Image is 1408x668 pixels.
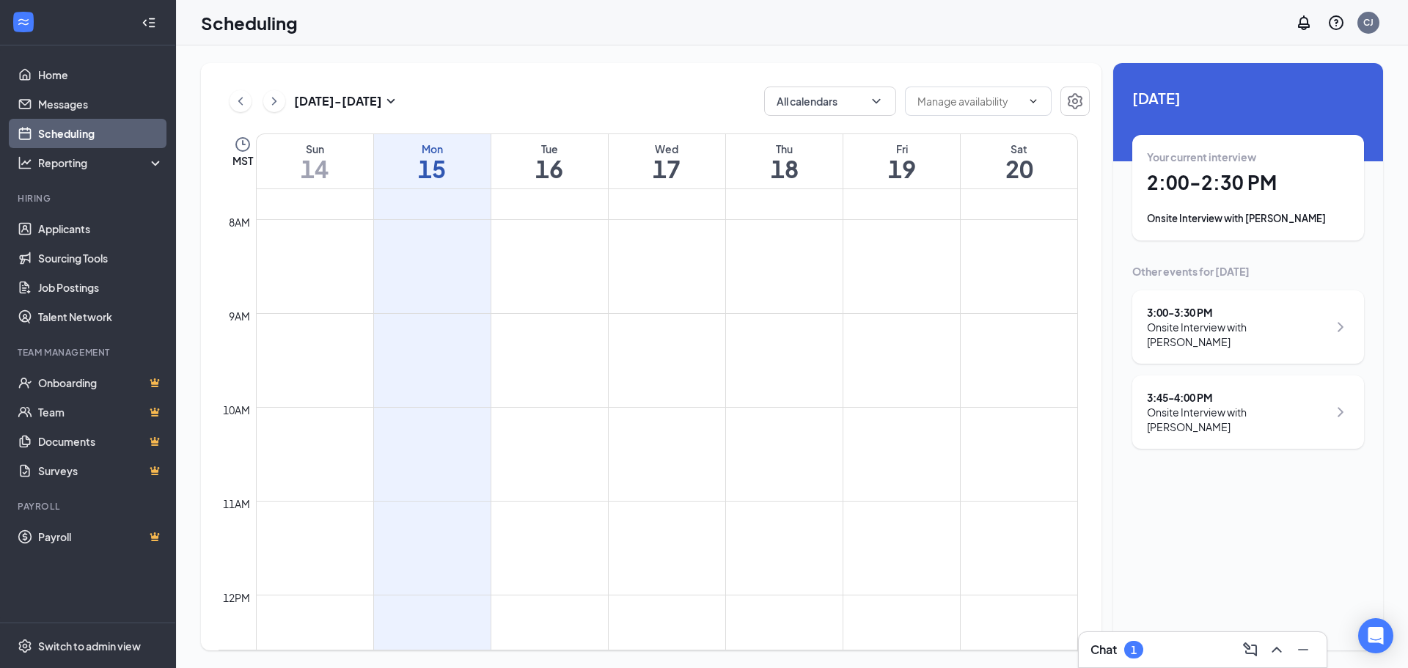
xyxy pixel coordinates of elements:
button: Settings [1060,87,1090,116]
a: September 18, 2025 [726,134,843,188]
div: Other events for [DATE] [1132,264,1364,279]
h1: 19 [843,156,960,181]
div: Payroll [18,500,161,513]
svg: ChevronRight [267,92,282,110]
h3: Chat [1090,642,1117,658]
a: OnboardingCrown [38,368,164,397]
div: Your current interview [1147,150,1349,164]
svg: QuestionInfo [1327,14,1345,32]
div: Open Intercom Messenger [1358,618,1393,653]
div: Onsite Interview with [PERSON_NAME] [1147,211,1349,226]
div: Team Management [18,346,161,359]
a: September 19, 2025 [843,134,960,188]
svg: ChevronUp [1268,641,1286,658]
input: Manage availability [917,93,1022,109]
a: September 16, 2025 [491,134,608,188]
h1: 16 [491,156,608,181]
h1: Scheduling [201,10,298,35]
h1: 17 [609,156,725,181]
h1: 2:00 - 2:30 PM [1147,170,1349,195]
div: 1 [1131,644,1137,656]
div: Onsite Interview with [PERSON_NAME] [1147,320,1328,349]
div: Switch to admin view [38,639,141,653]
a: Talent Network [38,302,164,331]
div: Hiring [18,192,161,205]
button: ChevronRight [263,90,285,112]
button: ChevronLeft [230,90,252,112]
div: 3:45 - 4:00 PM [1147,390,1328,405]
svg: ChevronDown [1027,95,1039,107]
div: Fri [843,142,960,156]
div: Tue [491,142,608,156]
svg: ChevronDown [869,94,884,109]
svg: Clock [234,136,252,153]
a: Home [38,60,164,89]
svg: Minimize [1294,641,1312,658]
div: Onsite Interview with [PERSON_NAME] [1147,405,1328,434]
svg: Settings [1066,92,1084,110]
a: Scheduling [38,119,164,148]
svg: Notifications [1295,14,1313,32]
a: September 14, 2025 [257,134,373,188]
svg: Collapse [142,15,156,30]
div: Thu [726,142,843,156]
div: Sat [961,142,1077,156]
svg: ChevronLeft [233,92,248,110]
a: SurveysCrown [38,456,164,485]
div: Wed [609,142,725,156]
a: Sourcing Tools [38,243,164,273]
button: ComposeMessage [1239,638,1262,661]
svg: ComposeMessage [1242,641,1259,658]
a: PayrollCrown [38,522,164,551]
a: September 20, 2025 [961,134,1077,188]
a: September 17, 2025 [609,134,725,188]
div: Reporting [38,155,164,170]
div: CJ [1363,16,1374,29]
h1: 20 [961,156,1077,181]
a: Applicants [38,214,164,243]
button: ChevronUp [1265,638,1288,661]
h3: [DATE] - [DATE] [294,93,382,109]
div: Sun [257,142,373,156]
svg: WorkstreamLogo [16,15,31,29]
svg: ChevronRight [1332,403,1349,421]
h1: 15 [374,156,491,181]
div: Mon [374,142,491,156]
span: MST [232,153,253,168]
div: 9am [226,308,253,324]
h1: 14 [257,156,373,181]
svg: Analysis [18,155,32,170]
a: TeamCrown [38,397,164,427]
svg: ChevronRight [1332,318,1349,336]
div: 12pm [220,590,253,606]
div: 11am [220,496,253,512]
a: Messages [38,89,164,119]
a: September 15, 2025 [374,134,491,188]
div: 10am [220,402,253,418]
a: Job Postings [38,273,164,302]
button: All calendarsChevronDown [764,87,896,116]
a: DocumentsCrown [38,427,164,456]
svg: SmallChevronDown [382,92,400,110]
button: Minimize [1291,638,1315,661]
div: 3:00 - 3:30 PM [1147,305,1328,320]
h1: 18 [726,156,843,181]
svg: Settings [18,639,32,653]
span: [DATE] [1132,87,1364,109]
div: 8am [226,214,253,230]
